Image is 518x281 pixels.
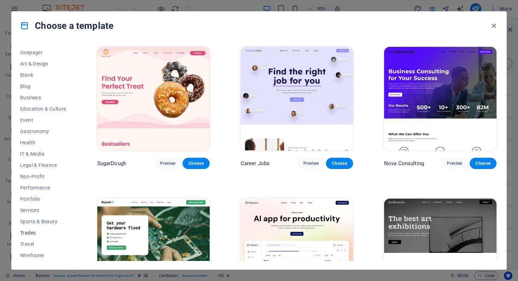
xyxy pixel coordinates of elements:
[303,161,319,166] span: Preview
[441,158,468,169] button: Preview
[20,238,66,250] button: Travel
[20,241,66,247] span: Travel
[475,161,491,166] span: Choose
[20,148,66,160] button: IT & Media
[20,182,66,193] button: Performance
[20,193,66,205] button: Portfolio
[97,160,126,167] p: SugarDough
[326,158,353,169] button: Choose
[20,69,66,81] button: Blank
[20,106,66,112] span: Education & Culture
[188,161,204,166] span: Choose
[20,227,66,238] button: Trades
[20,219,66,224] span: Sports & Beauty
[20,103,66,114] button: Education & Culture
[20,151,66,157] span: IT & Media
[20,162,66,168] span: Legal & Finance
[20,205,66,216] button: Services
[20,171,66,182] button: Non-Profit
[97,47,210,150] img: SugarDough
[241,160,270,167] p: Career Jobs
[20,72,66,78] span: Blank
[20,129,66,134] span: Gastronomy
[470,158,497,169] button: Choose
[447,161,462,166] span: Preview
[160,161,175,166] span: Preview
[20,47,66,58] button: Onepager
[384,47,497,150] img: Nova Consulting
[20,216,66,227] button: Sports & Beauty
[241,47,353,150] img: Career Jobs
[20,20,113,31] h4: Choose a template
[20,160,66,171] button: Legal & Finance
[20,140,66,145] span: Health
[20,196,66,202] span: Portfolio
[183,158,209,169] button: Choose
[20,185,66,191] span: Performance
[20,117,66,123] span: Event
[20,250,66,261] button: Wireframe
[20,50,66,55] span: Onepager
[20,58,66,69] button: Art & Design
[384,160,424,167] p: Nova Consulting
[20,174,66,179] span: Non-Profit
[332,161,347,166] span: Choose
[20,61,66,67] span: Art & Design
[20,114,66,126] button: Event
[298,158,325,169] button: Preview
[20,83,66,89] span: Blog
[20,92,66,103] button: Business
[154,158,181,169] button: Preview
[20,126,66,137] button: Gastronomy
[20,81,66,92] button: Blog
[20,207,66,213] span: Services
[20,95,66,100] span: Business
[20,252,66,258] span: Wireframe
[20,230,66,236] span: Trades
[20,137,66,148] button: Health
